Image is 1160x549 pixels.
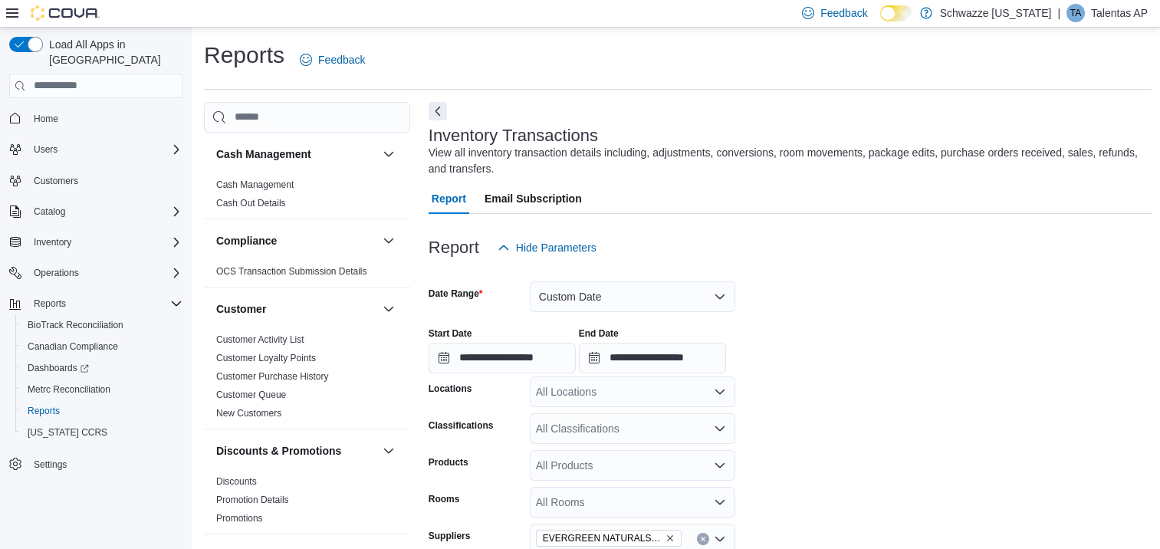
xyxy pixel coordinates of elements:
[216,513,263,524] a: Promotions
[380,442,398,460] button: Discounts & Promotions
[216,334,304,345] a: Customer Activity List
[216,301,266,317] h3: Customer
[216,233,376,248] button: Compliance
[1066,4,1085,22] div: Talentas AP
[380,232,398,250] button: Compliance
[1091,4,1148,22] p: Talentas AP
[880,5,912,21] input: Dark Mode
[665,534,675,543] button: Remove EVERGREEN NATURALS LLC (Sun House) from selection in this group
[28,110,64,128] a: Home
[28,362,89,374] span: Dashboards
[28,405,60,417] span: Reports
[429,102,447,120] button: Next
[216,265,367,278] span: OCS Transaction Submission Details
[429,493,460,505] label: Rooms
[216,408,281,419] a: New Customers
[28,383,110,396] span: Metrc Reconciliation
[216,179,294,191] span: Cash Management
[216,301,376,317] button: Customer
[28,454,182,473] span: Settings
[3,169,189,192] button: Customers
[216,146,311,162] h3: Cash Management
[429,456,468,468] label: Products
[21,359,182,377] span: Dashboards
[485,183,582,214] span: Email Subscription
[28,109,182,128] span: Home
[28,294,182,313] span: Reports
[216,512,263,524] span: Promotions
[543,531,662,546] span: EVERGREEN NATURALS LLC (Sun House)
[21,423,182,442] span: Washington CCRS
[28,264,85,282] button: Operations
[216,179,294,190] a: Cash Management
[216,198,286,209] a: Cash Out Details
[34,298,66,310] span: Reports
[216,233,277,248] h3: Compliance
[28,426,107,439] span: [US_STATE] CCRS
[216,146,376,162] button: Cash Management
[28,233,182,251] span: Inventory
[21,402,182,420] span: Reports
[204,472,410,534] div: Discounts & Promotions
[204,262,410,287] div: Compliance
[429,343,576,373] input: Press the down key to open a popover containing a calendar.
[9,101,182,515] nav: Complex example
[432,183,466,214] span: Report
[429,383,472,395] label: Locations
[34,267,79,279] span: Operations
[491,232,603,263] button: Hide Parameters
[204,40,284,71] h1: Reports
[216,352,316,364] span: Customer Loyalty Points
[429,145,1145,177] div: View all inventory transaction details including, adjustments, conversions, room movements, packa...
[536,530,682,547] span: EVERGREEN NATURALS LLC (Sun House)
[28,172,84,190] a: Customers
[216,494,289,506] span: Promotion Details
[940,4,1052,22] p: Schwazze [US_STATE]
[216,353,316,363] a: Customer Loyalty Points
[21,337,182,356] span: Canadian Compliance
[15,336,189,357] button: Canadian Compliance
[216,197,286,209] span: Cash Out Details
[530,281,735,312] button: Custom Date
[429,419,494,432] label: Classifications
[579,343,726,373] input: Press the down key to open a popover containing a calendar.
[28,202,71,221] button: Catalog
[28,171,182,190] span: Customers
[429,238,479,257] h3: Report
[216,334,304,346] span: Customer Activity List
[21,337,124,356] a: Canadian Compliance
[21,359,95,377] a: Dashboards
[3,201,189,222] button: Catalog
[34,205,65,218] span: Catalog
[28,455,73,474] a: Settings
[15,400,189,422] button: Reports
[3,232,189,253] button: Inventory
[15,422,189,443] button: [US_STATE] CCRS
[28,202,182,221] span: Catalog
[318,52,365,67] span: Feedback
[28,264,182,282] span: Operations
[34,143,58,156] span: Users
[21,402,66,420] a: Reports
[15,357,189,379] a: Dashboards
[216,495,289,505] a: Promotion Details
[216,370,329,383] span: Customer Purchase History
[216,389,286,401] span: Customer Queue
[28,340,118,353] span: Canadian Compliance
[579,327,619,340] label: End Date
[34,236,71,248] span: Inventory
[21,423,113,442] a: [US_STATE] CCRS
[429,327,472,340] label: Start Date
[880,21,881,22] span: Dark Mode
[429,530,471,542] label: Suppliers
[820,5,867,21] span: Feedback
[28,140,182,159] span: Users
[714,459,726,472] button: Open list of options
[216,371,329,382] a: Customer Purchase History
[216,475,257,488] span: Discounts
[714,422,726,435] button: Open list of options
[3,139,189,160] button: Users
[28,294,72,313] button: Reports
[34,113,58,125] span: Home
[294,44,371,75] a: Feedback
